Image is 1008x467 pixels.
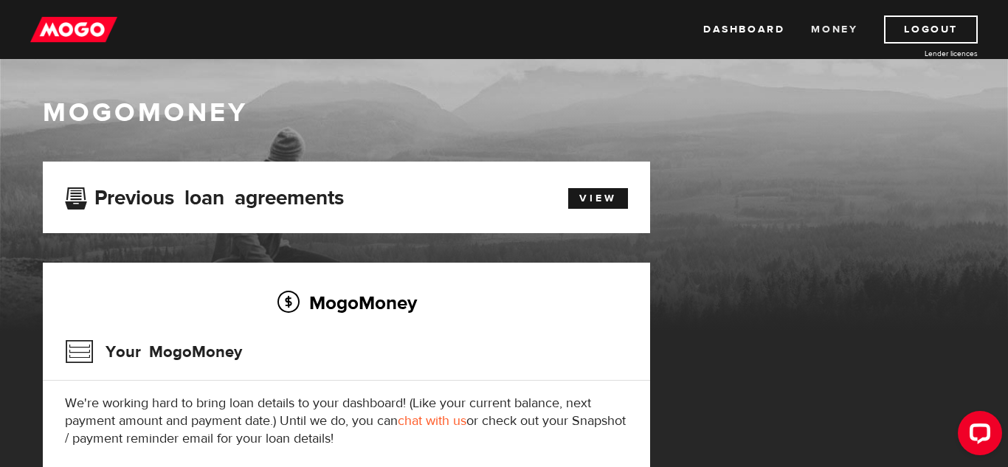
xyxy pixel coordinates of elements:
[30,15,117,44] img: mogo_logo-11ee424be714fa7cbb0f0f49df9e16ec.png
[703,15,784,44] a: Dashboard
[398,412,466,429] a: chat with us
[43,97,965,128] h1: MogoMoney
[65,287,628,318] h2: MogoMoney
[946,405,1008,467] iframe: LiveChat chat widget
[568,188,628,209] a: View
[65,333,242,371] h3: Your MogoMoney
[884,15,978,44] a: Logout
[65,186,344,205] h3: Previous loan agreements
[65,395,628,448] p: We're working hard to bring loan details to your dashboard! (Like your current balance, next paym...
[811,15,857,44] a: Money
[867,48,978,59] a: Lender licences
